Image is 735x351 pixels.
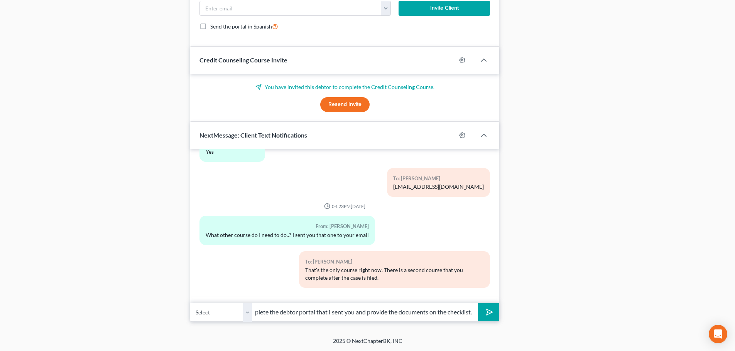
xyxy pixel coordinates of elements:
div: From: [PERSON_NAME] [206,222,369,231]
span: NextMessage: Client Text Notifications [199,131,307,139]
div: What other course do I need to do..? I sent you that one to your email [206,231,369,239]
input: Enter email [200,1,381,16]
input: Say something... [252,303,478,322]
span: Credit Counseling Course Invite [199,56,287,64]
div: Open Intercom Messenger [709,325,727,343]
div: To: [PERSON_NAME] [393,174,484,183]
p: You have invited this debtor to complete the Credit Counseling Course. [199,83,490,91]
button: Resend Invite [320,97,370,113]
div: 04:23PM[DATE] [199,203,490,210]
span: Send the portal in Spanish [210,23,272,30]
div: That's the only course right now. There is a second course that you complete after the case is fi... [305,266,484,282]
button: Invite Client [399,1,490,16]
div: [EMAIL_ADDRESS][DOMAIN_NAME] [393,183,484,191]
div: Yes [206,148,259,156]
div: To: [PERSON_NAME] [305,257,484,266]
div: 2025 © NextChapterBK, INC [148,337,588,351]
